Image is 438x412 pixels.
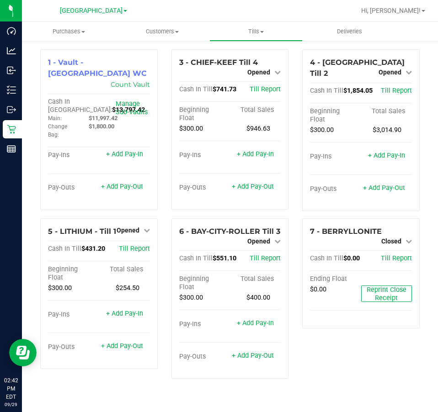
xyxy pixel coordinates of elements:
span: $3,014.90 [373,126,401,134]
a: Till Report [381,254,412,262]
a: Count Vault [111,80,150,89]
span: [GEOGRAPHIC_DATA] [60,7,123,15]
iframe: Resource center [9,339,37,366]
div: Ending Float [310,275,361,283]
a: + Add Pay-Out [101,342,143,350]
a: Till Report [381,87,412,95]
span: $1,800.00 [89,123,114,130]
a: Till Report [250,85,281,93]
span: $300.00 [48,284,72,292]
span: Cash In [GEOGRAPHIC_DATA]: [48,98,112,114]
a: + Add Pay-Out [232,352,274,359]
span: 7 - BERRYLLONITE [310,227,382,236]
div: Beginning Float [179,106,230,122]
a: Till Report [119,245,150,253]
a: + Add Pay-Out [101,183,143,190]
div: Pay-Outs [179,184,230,192]
div: Pay-Ins [48,311,99,319]
span: $13,797.42 [112,106,145,114]
span: $741.73 [213,85,236,93]
div: Total Sales [230,106,281,114]
div: Pay-Outs [48,184,99,192]
a: + Add Pay-Out [363,184,405,192]
span: Change Bag: [48,123,67,138]
span: Customers [116,27,209,36]
inline-svg: Reports [7,144,16,153]
div: Total Sales [361,107,412,116]
span: Reprint Close Receipt [367,286,406,302]
span: 1 - Vault - [GEOGRAPHIC_DATA] WC [48,58,147,78]
span: Hi, [PERSON_NAME]! [361,7,421,14]
div: Pay-Ins [179,151,230,159]
inline-svg: Inventory [7,85,16,95]
span: Cash In Till [179,85,213,93]
span: Cash In Till [310,254,343,262]
span: $551.10 [213,254,236,262]
div: Total Sales [230,275,281,283]
div: Beginning Float [310,107,361,124]
a: Purchases [22,22,116,41]
div: Beginning Float [179,275,230,291]
span: Opened [117,227,139,234]
div: Pay-Outs [48,343,99,351]
a: + Add Pay-In [106,150,143,158]
div: Pay-Ins [310,153,361,161]
span: $946.63 [246,125,270,132]
span: 6 - BAY-CITY-ROLLER Till 3 [179,227,280,236]
a: Manage Sub-Vaults [116,100,148,116]
span: Opened [247,69,270,76]
a: Till Report [250,254,281,262]
a: + Add Pay-In [237,150,274,158]
span: $431.20 [81,245,105,253]
span: Closed [381,238,401,245]
inline-svg: Inbound [7,66,16,75]
div: Pay-Ins [48,151,99,159]
span: Opened [379,69,401,76]
span: 4 - [GEOGRAPHIC_DATA] Till 2 [310,58,405,78]
span: $0.00 [343,254,360,262]
div: Pay-Ins [179,320,230,328]
div: Beginning Float [48,265,99,282]
span: Main: [48,115,62,121]
a: Tills [209,22,303,41]
span: $0.00 [310,285,326,293]
span: Cash In Till [48,245,81,253]
inline-svg: Analytics [7,46,16,55]
div: Total Sales [99,265,150,274]
p: 02:42 PM EDT [4,376,18,401]
inline-svg: Dashboard [7,26,16,36]
a: Customers [116,22,209,41]
span: $300.00 [310,126,334,134]
span: Purchases [22,27,116,36]
span: $1,854.05 [343,87,373,95]
span: Opened [247,238,270,245]
button: Reprint Close Receipt [361,285,412,302]
inline-svg: Retail [7,125,16,134]
a: + Add Pay-In [237,319,274,327]
span: $254.50 [116,284,139,292]
span: Cash In Till [179,254,213,262]
p: 09/29 [4,401,18,408]
span: $300.00 [179,294,203,301]
span: $300.00 [179,125,203,132]
span: Tills [210,27,303,36]
span: $11,997.42 [89,115,118,121]
span: Deliveries [325,27,374,36]
span: 3 - CHIEF-KEEF Till 4 [179,58,258,67]
div: Pay-Outs [310,185,361,193]
span: 5 - LITHIUM - Till 1 [48,227,116,236]
span: $400.00 [246,294,270,301]
div: Pay-Outs [179,353,230,361]
a: Deliveries [303,22,396,41]
span: Cash In Till [310,87,343,95]
inline-svg: Outbound [7,105,16,114]
a: + Add Pay-In [106,310,143,317]
a: + Add Pay-Out [232,183,274,190]
a: + Add Pay-In [368,152,405,159]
